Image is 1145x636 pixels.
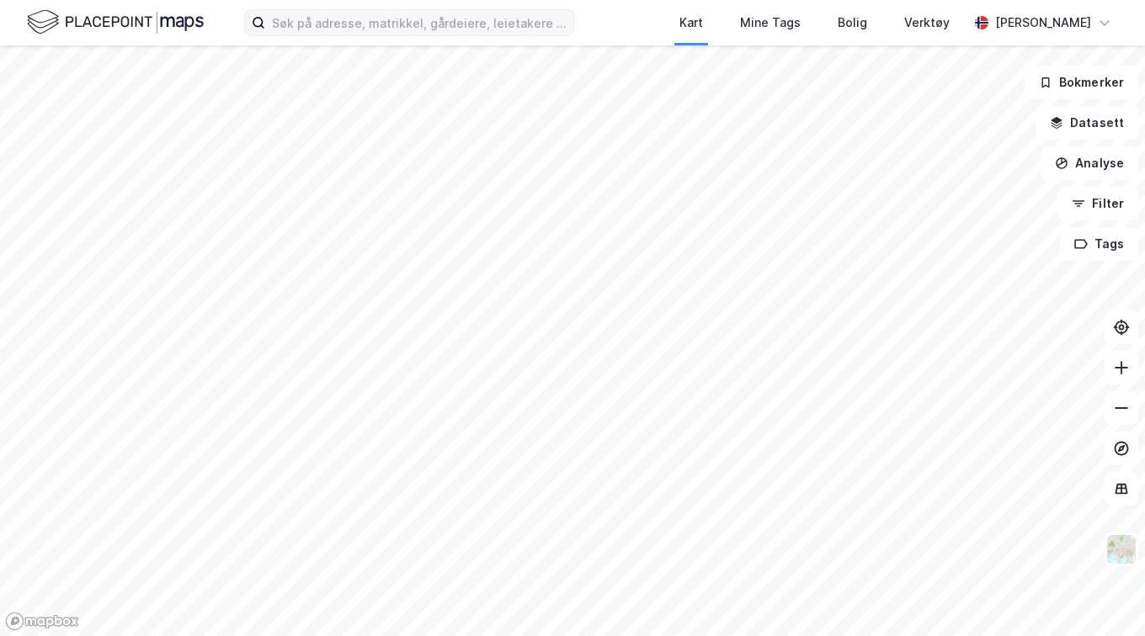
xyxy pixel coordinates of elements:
input: Søk på adresse, matrikkel, gårdeiere, leietakere eller personer [265,10,573,35]
div: [PERSON_NAME] [995,13,1091,33]
div: Bolig [838,13,867,33]
img: logo.f888ab2527a4732fd821a326f86c7f29.svg [27,8,204,37]
div: Mine Tags [740,13,801,33]
div: Kart [679,13,703,33]
iframe: Chat Widget [1061,555,1145,636]
div: Verktøy [904,13,950,33]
